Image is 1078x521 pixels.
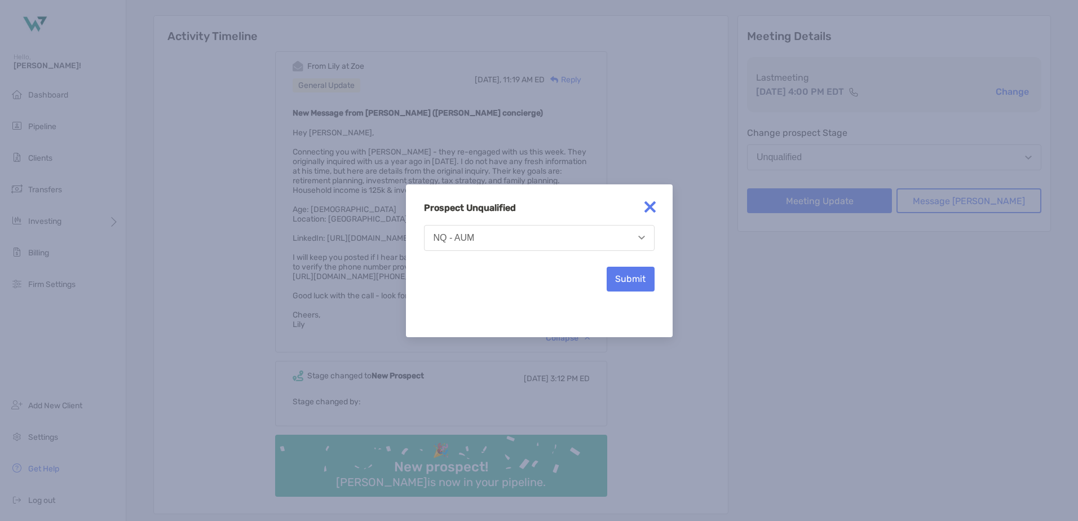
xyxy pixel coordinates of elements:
img: Open dropdown arrow [638,236,645,240]
div: NQ - AUM [434,233,475,243]
button: NQ - AUM [424,225,655,251]
button: Submit [607,267,655,292]
h4: Prospect Unqualified [424,202,655,213]
img: close modal icon [639,196,661,218]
